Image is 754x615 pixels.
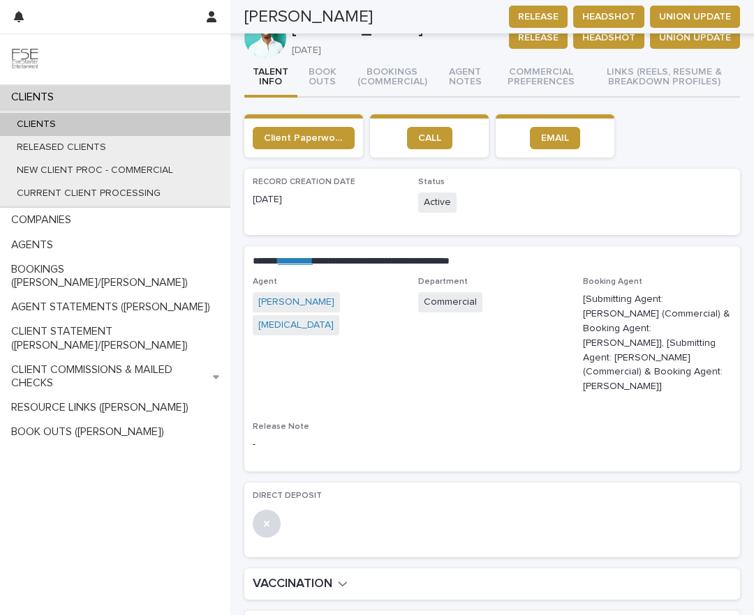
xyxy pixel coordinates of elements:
[518,31,559,45] span: RELEASE
[650,26,740,49] button: UNION UPDATE
[418,178,445,186] span: Status
[418,292,482,312] span: Commercial
[583,292,732,394] p: [Submitting Agent: [PERSON_NAME] (Commercial) & Booking Agent: [PERSON_NAME]], [Submitting Agent:...
[530,127,580,149] a: EMAIL
[6,401,200,414] p: RESOURCE LINKS ([PERSON_NAME])
[582,31,635,45] span: HEADSHOT
[244,7,373,27] h2: [PERSON_NAME]
[6,119,67,130] p: CLIENTS
[348,59,437,98] button: BOOKINGS (COMMERCIAL)
[297,59,348,98] button: BOOK OUTS
[6,425,175,439] p: BOOK OUTS ([PERSON_NAME])
[589,59,740,98] button: LINKS (REELS, RESUME & BREAKDOWN PROFILES)
[573,26,644,49] button: HEADSHOT
[6,238,64,252] p: AGENTS
[258,318,334,333] a: [MEDICAL_DATA]
[573,6,644,28] button: HEADSHOT
[650,6,740,28] button: UNION UPDATE
[437,59,494,98] button: AGENT NOTES
[418,278,468,286] span: Department
[253,577,348,592] button: VACCINATION
[6,142,117,153] p: RELEASED CLIENTS
[6,188,172,199] p: CURRENT CLIENT PROCESSING
[6,91,65,104] p: CLIENTS
[253,437,401,452] p: -
[659,31,731,45] span: UNION UPDATE
[253,278,277,286] span: Agent
[244,59,297,98] button: TALENT INFO
[6,301,221,314] p: AGENT STATEMENTS ([PERSON_NAME])
[541,133,569,143] span: EMAIL
[418,133,441,143] span: CALL
[6,325,230,351] p: CLIENT STATEMENT ([PERSON_NAME]/[PERSON_NAME])
[292,45,492,56] p: [DATE]
[509,6,568,28] button: RELEASE
[11,45,39,73] img: 9JgRvJ3ETPGCJDhvPVA5
[253,127,355,149] a: Client Paperwork Link
[493,59,588,98] button: COMMERCIAL PREFERENCES
[253,423,309,431] span: Release Note
[6,363,213,390] p: CLIENT COMMISSIONS & MAILED CHECKS
[253,577,332,592] h2: VACCINATION
[583,278,642,286] span: Booking Agent
[407,127,452,149] a: CALL
[253,178,355,186] span: RECORD CREATION DATE
[582,10,635,24] span: HEADSHOT
[659,10,731,24] span: UNION UPDATE
[264,133,343,143] span: Client Paperwork Link
[6,213,82,227] p: COMPANIES
[518,10,559,24] span: RELEASE
[253,492,322,500] span: DIRECT DEPOSIT
[418,192,457,213] span: Active
[253,192,401,207] p: [DATE]
[258,295,334,310] a: [PERSON_NAME]
[6,165,184,176] p: NEW CLIENT PROC - COMMERCIAL
[509,26,568,49] button: RELEASE
[6,263,230,289] p: BOOKINGS ([PERSON_NAME]/[PERSON_NAME])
